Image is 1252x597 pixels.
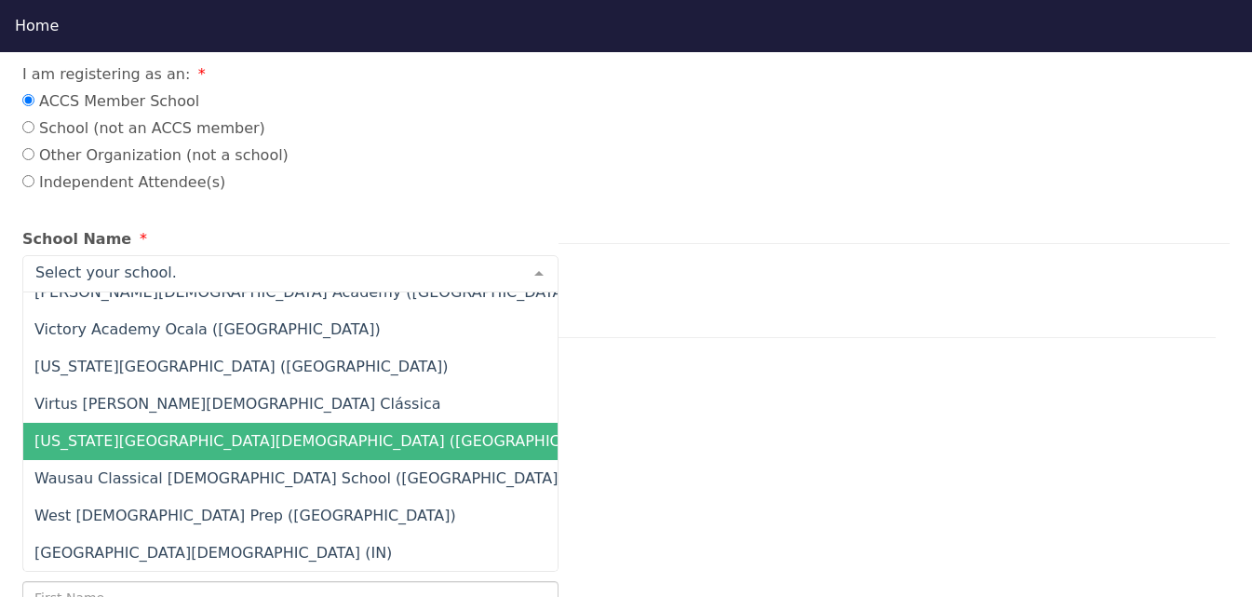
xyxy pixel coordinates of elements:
label: School (not an ACCS member) [22,117,289,140]
input: Independent Attendee(s) [22,175,34,187]
span: I am registering as an: [22,65,190,83]
input: ACCS Member School [22,94,34,106]
input: School (not an ACCS member) [22,121,34,133]
input: Other Organization (not a school) [22,148,34,160]
label: ACCS Member School [22,90,289,113]
span: School Name [22,230,131,248]
span: First Name [22,556,102,574]
span: [GEOGRAPHIC_DATA][DEMOGRAPHIC_DATA] (IN) [34,544,392,562]
span: [US_STATE][GEOGRAPHIC_DATA] ([GEOGRAPHIC_DATA]) [34,358,449,375]
input: Select your school. [31,264,520,282]
span: Victory Academy Ocala ([GEOGRAPHIC_DATA]) [34,320,381,338]
span: [PERSON_NAME][DEMOGRAPHIC_DATA] Academy ([GEOGRAPHIC_DATA]) [34,283,574,301]
div: Home [15,15,1237,37]
span: West [DEMOGRAPHIC_DATA] Prep ([GEOGRAPHIC_DATA]) [34,507,456,524]
span: Wausau Classical [DEMOGRAPHIC_DATA] School ([GEOGRAPHIC_DATA]) [34,469,564,487]
span: [US_STATE][GEOGRAPHIC_DATA][DEMOGRAPHIC_DATA] ([GEOGRAPHIC_DATA]) [34,432,617,450]
span: Virtus [PERSON_NAME][DEMOGRAPHIC_DATA] Clássica [34,395,441,413]
label: Other Organization (not a school) [22,144,289,167]
label: Independent Attendee(s) [22,171,289,194]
